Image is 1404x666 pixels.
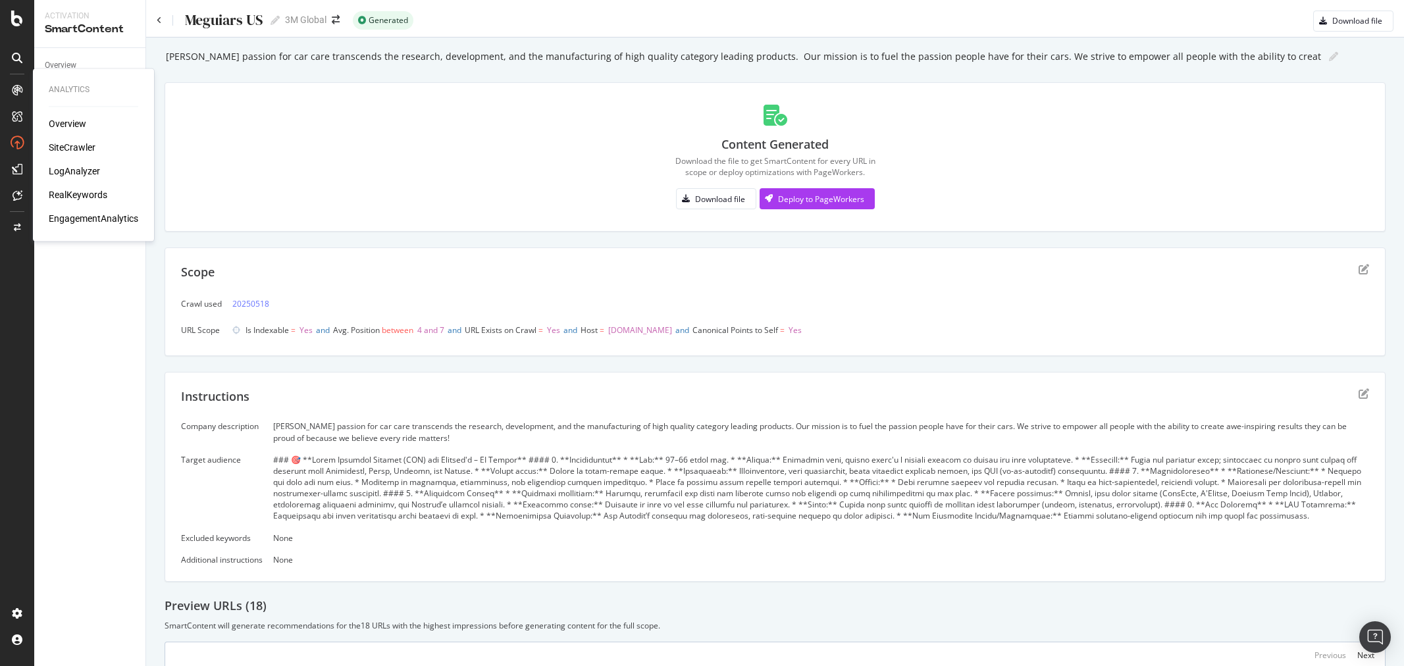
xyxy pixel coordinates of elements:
[369,16,408,24] span: Generated
[165,598,1386,615] div: Preview URLs ( 18 )
[1359,388,1369,399] div: edit
[181,554,263,565] div: Additional instructions
[538,324,543,336] span: =
[181,388,249,405] div: Instructions
[695,193,745,205] div: Download file
[448,324,461,336] span: and
[608,324,672,336] span: [DOMAIN_NAME]
[45,22,135,37] div: SmartContent
[49,165,100,178] a: LogAnalyzer
[780,324,785,336] span: =
[181,324,222,336] div: URL Scope
[285,13,326,26] div: 3M Global
[49,141,95,155] a: SiteCrawler
[49,84,138,95] div: Analytics
[157,16,162,24] a: Click to go back
[692,324,778,336] span: Canonical Points to Self
[465,324,536,336] span: URL Exists on Crawl
[789,324,802,336] span: Yes
[291,324,296,336] span: =
[232,297,269,311] a: 20250518
[49,213,138,226] a: EngagementAnalytics
[181,532,263,544] div: Excluded keywords
[778,193,864,205] div: Deploy to PageWorkers
[165,620,1386,631] div: SmartContent will generate recommendations for the 18 URLs with the highest impressions before ge...
[675,155,875,178] div: Download the file to get SmartContent for every URL in scope or deploy optimizations with PageWor...
[382,324,413,336] span: between
[1314,648,1346,663] button: Previous
[273,532,1369,544] div: None
[49,189,107,202] a: RealKeywords
[45,11,135,22] div: Activation
[600,324,604,336] span: =
[184,12,263,28] div: Meguiars US
[271,16,280,25] i: Edit report name
[316,324,330,336] span: and
[165,51,1321,62] div: [PERSON_NAME] passion for car care transcends the research, development, and the manufacturing of...
[675,324,689,336] span: and
[563,324,577,336] span: and
[353,11,413,30] div: success label
[1313,11,1393,32] button: Download file
[333,324,380,336] span: Avg. Position
[721,136,829,153] div: Content Generated
[1359,264,1369,274] div: edit
[49,118,86,131] a: Overview
[181,421,263,432] div: Company description
[273,454,1369,522] div: ### 🎯 **Lorem Ipsumdol Sitamet (CON) adi Elitsed'd – EI Tempor** #### 0. **Incididuntut** * **Lab...
[1314,650,1346,661] div: Previous
[1357,648,1374,663] button: Next
[181,264,215,281] div: Scope
[273,554,1369,565] div: None
[760,188,875,209] button: Deploy to PageWorkers
[45,59,136,72] a: Overview
[181,298,222,309] div: Crawl used
[1359,621,1391,653] div: Open Intercom Messenger
[581,324,598,336] span: Host
[417,324,444,336] span: 4 and 7
[45,59,76,72] div: Overview
[1332,15,1382,26] div: Download file
[332,15,340,24] div: arrow-right-arrow-left
[1329,52,1338,61] i: Edit report name
[299,324,313,336] span: Yes
[246,324,289,336] span: Is Indexable
[181,454,263,465] div: Target audience
[1357,650,1374,661] div: Next
[273,421,1369,443] div: [PERSON_NAME] passion for car care transcends the research, development, and the manufacturing of...
[676,188,756,209] button: Download file
[547,324,560,336] span: Yes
